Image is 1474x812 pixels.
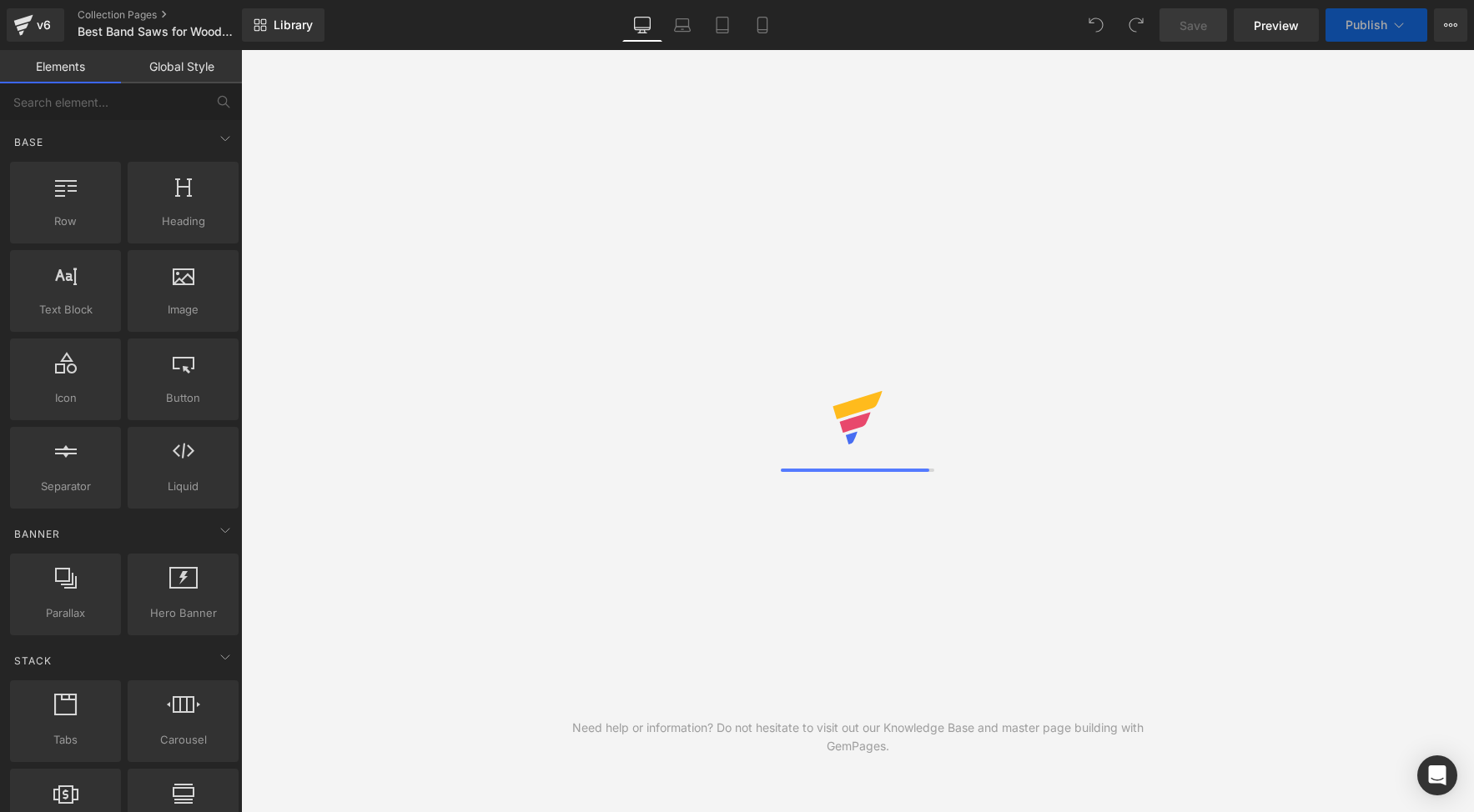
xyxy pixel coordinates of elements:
span: Best Band Saws for Woodworking [78,25,238,38]
span: Icon [15,389,116,407]
a: Tablet [702,8,742,42]
button: Redo [1119,8,1153,42]
span: Carousel [133,731,234,749]
a: Collection Pages [78,8,269,22]
span: Banner [13,526,62,542]
a: Mobile [742,8,782,42]
span: Hero Banner [133,604,234,622]
span: Button [133,389,234,407]
span: Text Block [15,301,116,318]
a: Global Style [121,50,242,83]
button: More [1434,8,1467,42]
span: Parallax [15,604,116,622]
a: Laptop [662,8,702,42]
button: Undo [1079,8,1113,42]
span: Stack [13,653,53,669]
span: Heading [133,213,234,230]
a: v6 [7,8,64,42]
span: Image [133,301,234,318]
a: New Library [242,8,324,42]
div: Open Intercom Messenger [1417,755,1457,795]
span: Separator [15,478,116,495]
span: Base [13,134,45,150]
span: Liquid [133,478,234,495]
button: Publish [1326,8,1427,42]
span: Tabs [15,731,116,749]
span: Preview [1254,17,1299,34]
div: Need help or information? Do not hesitate to visit out our Knowledge Base and master page buildin... [550,719,1166,755]
a: Preview [1234,8,1319,42]
span: Row [15,213,116,230]
span: Library [274,18,313,33]
div: v6 [33,14,54,36]
a: Desktop [622,8,662,42]
span: Publish [1346,18,1387,32]
span: Save [1180,17,1207,34]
